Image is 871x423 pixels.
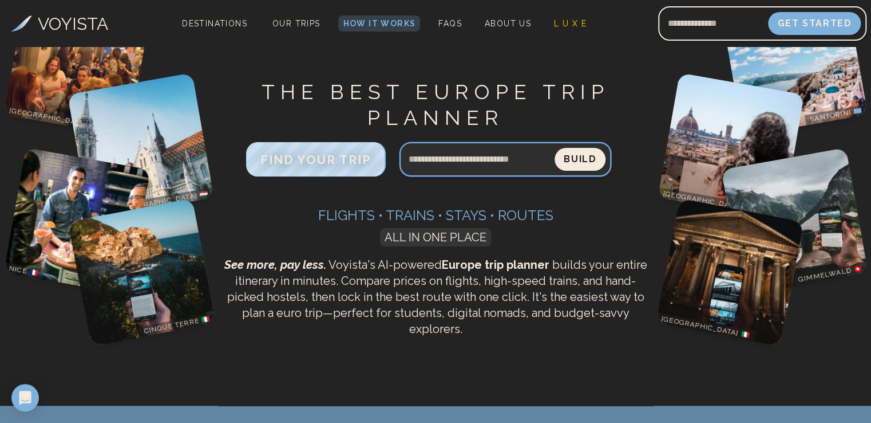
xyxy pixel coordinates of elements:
[768,12,861,35] button: Get Started
[38,11,108,37] h3: VOYISTA
[399,146,555,173] input: Search query
[11,11,108,37] a: VOYISTA
[177,14,252,48] span: Destinations
[68,198,216,347] img: Cinque Terre
[343,19,415,28] span: How It Works
[11,384,39,412] div: Open Intercom Messenger
[434,15,466,32] a: FAQs
[655,198,803,347] img: Rome
[485,19,531,28] span: About Us
[223,257,649,337] p: Voyista's AI-powered builds your entire itinerary in minutes. Compare prices on flights, high-spe...
[380,228,491,246] span: ALL IN ONE PLACE
[246,155,386,166] a: FIND YOUR TRIP
[246,142,386,177] button: FIND YOUR TRIP
[3,263,43,280] p: Nice 🇫🇷
[655,313,755,342] p: [GEOGRAPHIC_DATA] 🇮🇹
[554,19,587,28] span: L U X E
[549,15,591,32] a: L U X E
[657,73,803,220] img: Florence
[67,73,213,220] img: Budapest
[223,79,649,131] h1: THE BEST EUROPE TRIP PLANNER
[223,206,649,225] h3: Flights • Trains • Stays • Routes
[480,15,536,32] a: About Us
[11,15,32,32] img: Voyista Logo
[272,19,320,28] span: Our Trips
[658,10,768,37] input: Email address
[260,152,371,167] span: FIND YOUR TRIP
[338,15,420,32] a: How It Works
[438,19,462,28] span: FAQs
[268,15,325,32] a: Our Trips
[442,258,549,272] strong: Europe trip planner
[224,258,326,272] span: See more, pay less.
[555,148,605,171] button: Build
[138,313,216,338] p: Cinque Terre 🇮🇹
